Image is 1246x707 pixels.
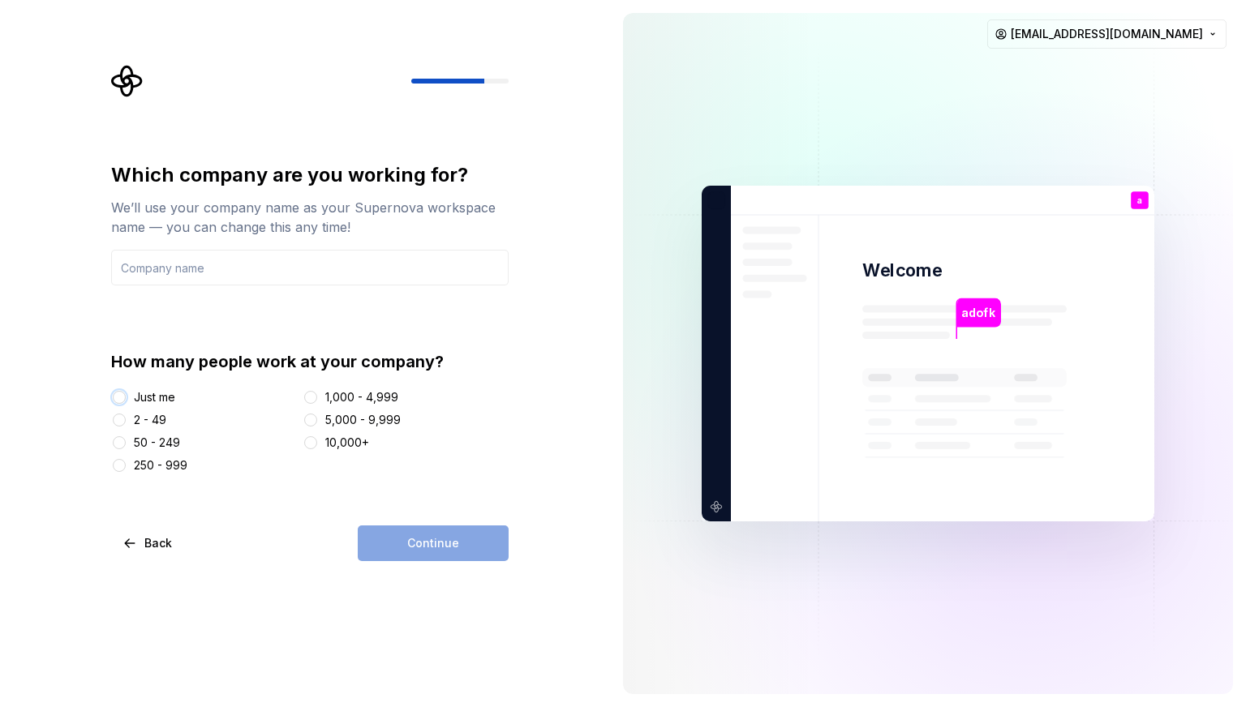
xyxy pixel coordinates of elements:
[325,412,401,428] div: 5,000 - 9,999
[134,435,180,451] div: 50 - 249
[111,525,186,561] button: Back
[961,304,995,322] p: adofk
[111,162,509,188] div: Which company are you working for?
[862,259,942,282] p: Welcome
[111,65,144,97] svg: Supernova Logo
[325,435,369,451] div: 10,000+
[325,389,398,405] div: 1,000 - 4,999
[111,350,509,373] div: How many people work at your company?
[111,198,509,237] div: We’ll use your company name as your Supernova workspace name — you can change this any time!
[134,389,175,405] div: Just me
[134,457,187,473] div: 250 - 999
[1011,26,1203,42] span: [EMAIL_ADDRESS][DOMAIN_NAME]
[987,19,1227,49] button: [EMAIL_ADDRESS][DOMAIN_NAME]
[134,412,166,428] div: 2 - 49
[1137,196,1142,205] p: a
[144,535,172,551] span: Back
[111,250,509,285] input: Company name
